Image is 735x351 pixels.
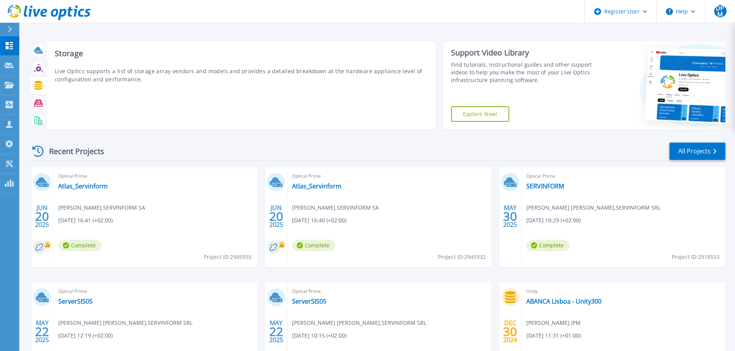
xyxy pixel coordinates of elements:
[438,253,486,261] span: Project ID: 2945932
[292,216,346,225] span: [DATE] 16:40 (+02:00)
[58,287,253,296] span: Optical Prime
[292,319,426,327] span: [PERSON_NAME] [PERSON_NAME] , SERVINFORM SRL
[55,49,428,58] h3: Storage
[204,253,252,261] span: Project ID: 2945935
[672,253,720,261] span: Project ID: 2918553
[669,143,725,160] a: All Projects
[526,319,581,327] span: [PERSON_NAME] , IPM
[35,328,49,335] span: 22
[292,182,341,190] a: Atlas_Servinform
[292,287,487,296] span: Optical Prime
[526,172,721,180] span: Optical Prime
[58,240,101,251] span: Complete
[269,213,283,220] span: 20
[58,331,113,340] span: [DATE] 12:19 (+02:00)
[292,297,326,305] a: ServerSIS05
[451,106,510,122] a: Explore Now!
[55,67,428,83] p: Live Optics supports a list of storage array vendors and models and provides a detailed breakdown...
[58,203,145,212] span: [PERSON_NAME] , SERVINFORM SA
[58,172,253,180] span: Optical Prime
[526,203,661,212] span: [PERSON_NAME] [PERSON_NAME] , SERVINFORM SRL
[451,48,595,58] div: Support Video Library
[503,213,517,220] span: 30
[526,331,581,340] span: [DATE] 11:31 (+01:00)
[269,328,283,335] span: 22
[58,182,108,190] a: Atlas_Servinform
[292,172,487,180] span: Optical Prime
[714,5,727,17] span: DPM
[269,317,284,346] div: MAY 2025
[58,319,193,327] span: [PERSON_NAME] [PERSON_NAME] , SERVINFORM SRL
[503,202,517,230] div: MAY 2025
[503,317,517,346] div: DEC 2024
[35,202,49,230] div: JUN 2025
[269,202,284,230] div: JUN 2025
[526,240,569,251] span: Complete
[58,216,113,225] span: [DATE] 16:41 (+02:00)
[292,240,335,251] span: Complete
[58,297,93,305] a: ServerSIS05
[503,328,517,335] span: 30
[30,142,115,161] div: Recent Projects
[35,317,49,346] div: MAY 2025
[451,61,595,84] div: Find tutorials, instructional guides and other support videos to help you make the most of your L...
[526,216,581,225] span: [DATE] 10:29 (+02:00)
[35,213,49,220] span: 20
[526,182,564,190] a: SERVINFORM
[526,297,602,305] a: ABANCA Lisboa - Unity300
[526,287,721,296] span: Unity
[292,331,346,340] span: [DATE] 10:15 (+02:00)
[292,203,379,212] span: [PERSON_NAME] , SERVINFORM SA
